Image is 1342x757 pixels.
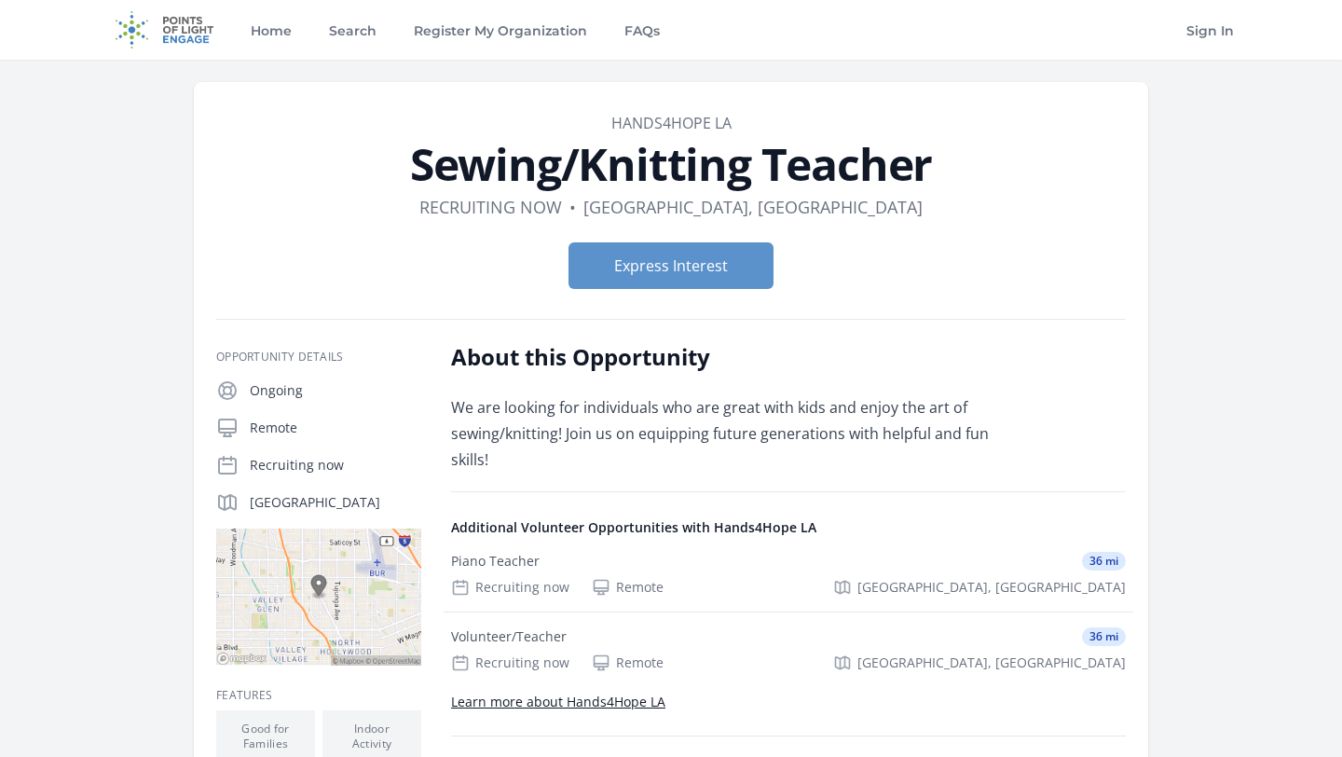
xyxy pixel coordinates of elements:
[569,194,576,220] div: •
[216,142,1126,186] h1: Sewing/Knitting Teacher
[592,654,664,672] div: Remote
[451,552,540,571] div: Piano Teacher
[451,394,996,473] p: We are looking for individuals who are great with kids and enjoy the art of sewing/knitting! Join...
[250,493,421,512] p: [GEOGRAPHIC_DATA]
[451,693,665,710] a: Learn more about Hands4Hope LA
[216,529,421,666] img: Map
[444,537,1133,612] a: Piano Teacher 36 mi Recruiting now Remote [GEOGRAPHIC_DATA], [GEOGRAPHIC_DATA]
[250,419,421,437] p: Remote
[444,612,1133,687] a: Volunteer/Teacher 36 mi Recruiting now Remote [GEOGRAPHIC_DATA], [GEOGRAPHIC_DATA]
[592,578,664,597] div: Remote
[451,654,569,672] div: Recruiting now
[216,350,421,365] h3: Opportunity Details
[857,578,1126,597] span: [GEOGRAPHIC_DATA], [GEOGRAPHIC_DATA]
[250,456,421,475] p: Recruiting now
[1082,552,1126,571] span: 36 mi
[451,518,1126,537] h4: Additional Volunteer Opportunities with Hands4Hope LA
[419,194,562,220] dd: Recruiting now
[451,342,996,372] h2: About this Opportunity
[250,381,421,400] p: Ongoing
[611,113,732,133] a: Hands4Hope LA
[857,654,1126,672] span: [GEOGRAPHIC_DATA], [GEOGRAPHIC_DATA]
[216,688,421,703] h3: Features
[583,194,923,220] dd: [GEOGRAPHIC_DATA], [GEOGRAPHIC_DATA]
[451,578,569,597] div: Recruiting now
[1082,627,1126,646] span: 36 mi
[451,627,567,646] div: Volunteer/Teacher
[568,242,774,289] button: Express Interest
